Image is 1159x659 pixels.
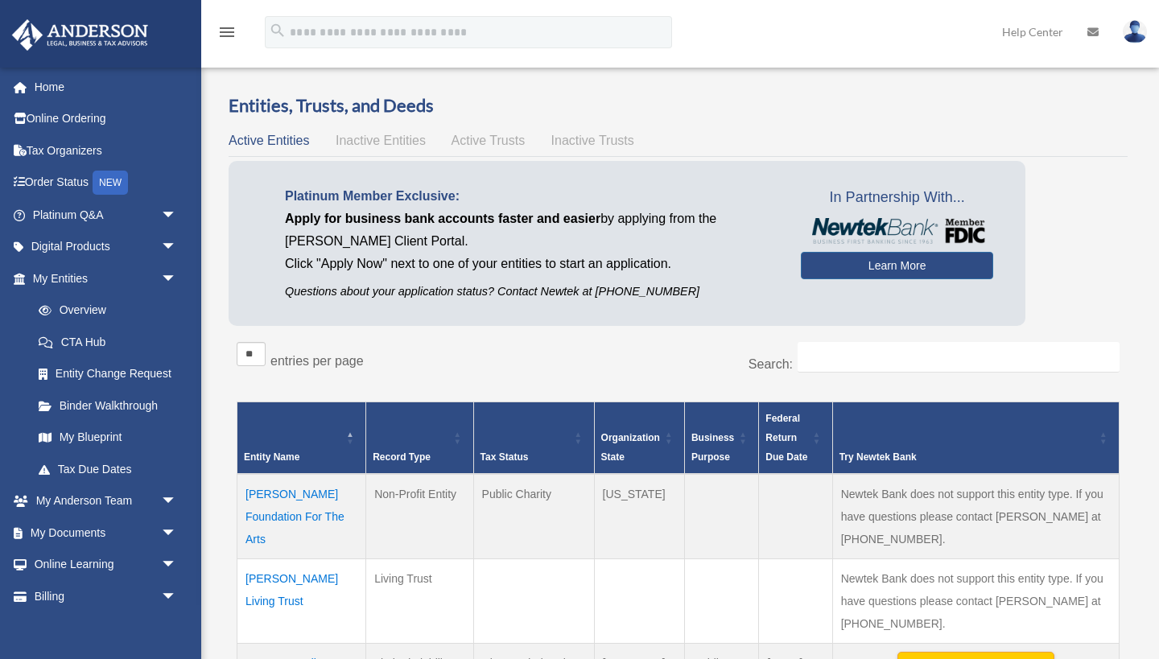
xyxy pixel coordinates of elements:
[23,453,193,485] a: Tax Due Dates
[23,326,193,358] a: CTA Hub
[161,199,193,232] span: arrow_drop_down
[23,358,193,390] a: Entity Change Request
[749,357,793,371] label: Search:
[11,262,193,294] a: My Entitiesarrow_drop_down
[759,402,832,474] th: Federal Return Due Date: Activate to sort
[473,402,594,474] th: Tax Status: Activate to sort
[285,208,777,253] p: by applying from the [PERSON_NAME] Client Portal.
[452,134,526,147] span: Active Trusts
[839,447,1095,467] div: Try Newtek Bank
[229,93,1128,118] h3: Entities, Trusts, and Deeds
[336,134,426,147] span: Inactive Entities
[11,549,201,581] a: Online Learningarrow_drop_down
[7,19,153,51] img: Anderson Advisors Platinum Portal
[551,134,634,147] span: Inactive Trusts
[285,185,777,208] p: Platinum Member Exclusive:
[11,71,201,103] a: Home
[832,474,1119,559] td: Newtek Bank does not support this entity type. If you have questions please contact [PERSON_NAME]...
[237,474,366,559] td: [PERSON_NAME] Foundation For The Arts
[594,474,684,559] td: [US_STATE]
[801,252,993,279] a: Learn More
[366,402,473,474] th: Record Type: Activate to sort
[161,262,193,295] span: arrow_drop_down
[237,402,366,474] th: Entity Name: Activate to invert sorting
[11,134,201,167] a: Tax Organizers
[594,402,684,474] th: Organization State: Activate to sort
[11,199,201,231] a: Platinum Q&Aarrow_drop_down
[11,103,201,135] a: Online Ordering
[473,474,594,559] td: Public Charity
[11,517,201,549] a: My Documentsarrow_drop_down
[691,432,734,463] span: Business Purpose
[481,451,529,463] span: Tax Status
[23,389,193,422] a: Binder Walkthrough
[161,580,193,613] span: arrow_drop_down
[269,22,287,39] i: search
[601,432,660,463] span: Organization State
[832,402,1119,474] th: Try Newtek Bank : Activate to sort
[1123,20,1147,43] img: User Pic
[285,212,600,225] span: Apply for business bank accounts faster and easier
[161,517,193,550] span: arrow_drop_down
[801,185,993,211] span: In Partnership With...
[23,422,193,454] a: My Blueprint
[244,451,299,463] span: Entity Name
[11,485,201,517] a: My Anderson Teamarrow_drop_down
[765,413,807,463] span: Federal Return Due Date
[217,28,237,42] a: menu
[93,171,128,195] div: NEW
[809,218,985,244] img: NewtekBankLogoSM.png
[161,485,193,518] span: arrow_drop_down
[237,558,366,643] td: [PERSON_NAME] Living Trust
[11,231,201,263] a: Digital Productsarrow_drop_down
[832,558,1119,643] td: Newtek Bank does not support this entity type. If you have questions please contact [PERSON_NAME]...
[366,558,473,643] td: Living Trust
[23,294,185,327] a: Overview
[285,282,777,302] p: Questions about your application status? Contact Newtek at [PHONE_NUMBER]
[684,402,758,474] th: Business Purpose: Activate to sort
[11,580,201,612] a: Billingarrow_drop_down
[373,451,431,463] span: Record Type
[285,253,777,275] p: Click "Apply Now" next to one of your entities to start an application.
[366,474,473,559] td: Non-Profit Entity
[270,354,364,368] label: entries per page
[217,23,237,42] i: menu
[161,549,193,582] span: arrow_drop_down
[11,167,201,200] a: Order StatusNEW
[161,231,193,264] span: arrow_drop_down
[229,134,309,147] span: Active Entities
